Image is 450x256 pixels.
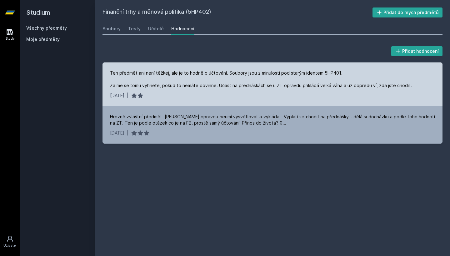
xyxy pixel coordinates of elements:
div: Study [6,36,15,41]
div: | [127,130,128,136]
a: Testy [128,22,141,35]
span: Moje předměty [26,36,60,42]
div: Ten předmět ani není těžkej, ale je to hodně o účtování. Soubory jsou z minulosti pod starým iden... [110,70,412,89]
a: Uživatel [1,232,19,251]
div: | [127,92,128,99]
div: Uživatel [3,243,17,248]
div: Testy [128,26,141,32]
div: [DATE] [110,130,124,136]
div: Hodnocení [171,26,194,32]
div: Hrozně zvláštní předmět. [PERSON_NAME] opravdu neumí vysvětlovat a vykládat. Vyplatí se chodit na... [110,114,435,126]
a: Učitelé [148,22,164,35]
a: Soubory [102,22,121,35]
button: Přidat do mých předmětů [372,7,443,17]
div: [DATE] [110,92,124,99]
button: Přidat hodnocení [391,46,443,56]
a: Study [1,25,19,44]
div: Soubory [102,26,121,32]
a: Hodnocení [171,22,194,35]
h2: Finanční trhy a měnová politika (5HP402) [102,7,372,17]
div: Učitelé [148,26,164,32]
a: Všechny předměty [26,25,67,31]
